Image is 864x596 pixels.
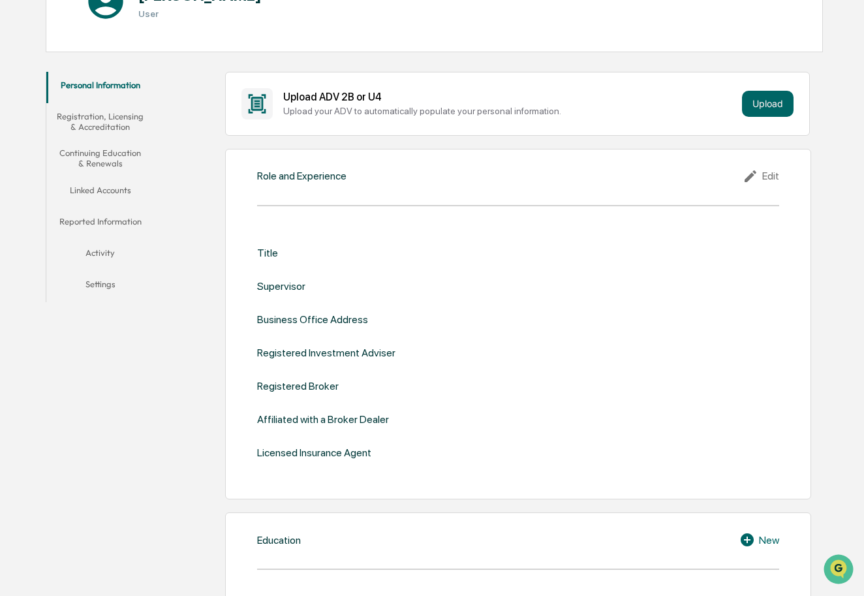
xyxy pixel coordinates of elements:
[257,313,368,326] div: Business Office Address
[257,380,339,392] div: Registered Broker
[46,271,155,302] button: Settings
[8,184,87,208] a: 🔎Data Lookup
[257,280,305,292] div: Supervisor
[46,72,155,302] div: secondary tabs example
[222,104,238,119] button: Start new chat
[257,247,278,259] div: Title
[257,413,389,426] div: Affiliated with a Broker Dealer
[13,27,238,48] p: How can we help?
[26,165,84,178] span: Preclearance
[44,100,214,113] div: Start new chat
[13,100,37,123] img: 1746055101610-c473b297-6a78-478c-a979-82029cc54cd1
[89,159,167,183] a: 🗄️Attestations
[46,208,155,240] button: Reported Information
[13,191,23,201] div: 🔎
[44,113,165,123] div: We're available if you need us!
[257,534,301,546] div: Education
[46,103,155,140] button: Registration, Licensing & Accreditation
[46,240,155,271] button: Activity
[46,177,155,208] button: Linked Accounts
[92,221,158,231] a: Powered byPylon
[739,532,779,548] div: New
[130,221,158,231] span: Pylon
[26,189,82,202] span: Data Lookup
[138,8,262,19] h3: User
[257,347,395,359] div: Registered Investment Adviser
[743,168,779,184] div: Edit
[46,140,155,177] button: Continuing Education & Renewals
[257,170,347,182] div: Role and Experience
[257,447,371,459] div: Licensed Insurance Agent
[283,91,737,103] div: Upload ADV 2B or U4
[108,165,162,178] span: Attestations
[13,166,23,176] div: 🖐️
[95,166,105,176] div: 🗄️
[46,72,155,103] button: Personal Information
[283,106,737,116] div: Upload your ADV to automatically populate your personal information.
[822,553,857,588] iframe: Open customer support
[8,159,89,183] a: 🖐️Preclearance
[742,91,794,117] button: Upload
